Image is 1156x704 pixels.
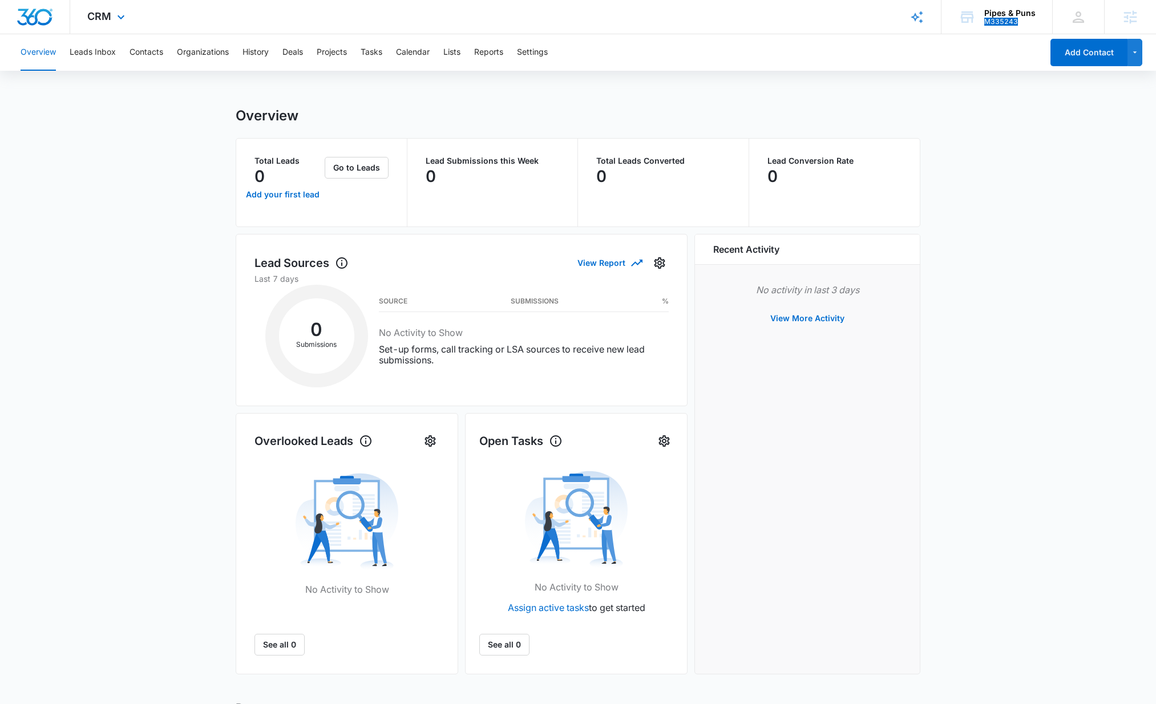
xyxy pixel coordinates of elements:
h1: Overlooked Leads [254,432,373,450]
button: History [242,34,269,71]
button: View More Activity [759,305,856,332]
p: to get started [508,601,645,614]
h1: Open Tasks [479,432,563,450]
p: No Activity to Show [535,580,619,594]
button: View Report [577,253,641,273]
div: account name [984,9,1036,18]
a: Go to Leads [325,163,389,172]
button: Deals [282,34,303,71]
p: Total Leads [254,157,322,165]
button: Contacts [130,34,163,71]
button: Calendar [396,34,430,71]
p: No activity in last 3 days [713,283,902,297]
button: Leads Inbox [70,34,116,71]
h6: Recent Activity [713,242,779,256]
a: Assign active tasks [508,602,589,613]
button: Settings [655,432,673,450]
button: Lists [443,34,460,71]
h3: Source [379,298,407,304]
p: 0 [767,167,778,185]
button: Go to Leads [325,157,389,179]
a: Add your first lead [243,181,322,208]
p: 0 [254,167,265,185]
p: Lead Submissions this Week [426,157,560,165]
p: Lead Conversion Rate [767,157,902,165]
h3: % [662,298,669,304]
h1: Overview [236,107,298,124]
button: Reports [474,34,503,71]
p: Total Leads Converted [596,157,730,165]
button: Projects [317,34,347,71]
p: Last 7 days [254,273,669,285]
p: Submissions [279,339,354,350]
button: Settings [421,432,439,450]
span: CRM [87,10,111,22]
h1: Lead Sources [254,254,349,272]
p: No Activity to Show [305,582,389,596]
button: Add Contact [1050,39,1127,66]
p: Set-up forms, call tracking or LSA sources to receive new lead submissions. [379,344,669,366]
button: Organizations [177,34,229,71]
button: Tasks [361,34,382,71]
div: account id [984,18,1036,26]
button: Settings [650,254,669,272]
button: Settings [517,34,548,71]
h2: 0 [279,322,354,337]
p: 0 [596,167,607,185]
h3: No Activity to Show [379,326,669,339]
h3: Submissions [511,298,559,304]
button: Overview [21,34,56,71]
p: 0 [426,167,436,185]
button: See all 0 [254,634,305,656]
a: See all 0 [479,634,530,656]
